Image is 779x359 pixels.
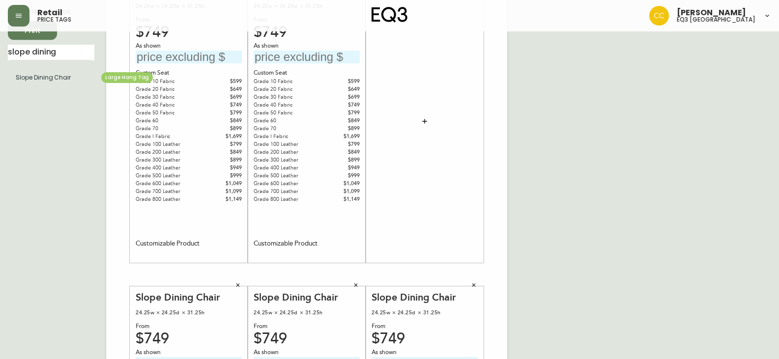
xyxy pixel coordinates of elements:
[136,51,242,64] input: price excluding $
[372,291,478,304] div: Slope Dining Chair
[136,188,204,195] div: Grade 700 Leather
[136,323,149,330] span: From
[204,195,242,203] div: $1,149
[322,125,360,133] div: $899
[322,156,360,164] div: $899
[136,348,162,357] span: As shown
[254,101,322,109] div: Grade 40 Fabric
[254,291,360,304] div: Slope Dining Chair
[254,28,360,37] div: $749
[204,172,242,180] div: $999
[8,45,94,60] input: Search
[649,6,669,26] img: e5ae74ce19ac3445ee91f352311dd8f4
[322,117,360,125] div: $849
[254,117,322,125] div: Grade 60
[322,85,360,93] div: $649
[254,148,322,156] div: Grade 200 Leather
[136,140,204,148] div: Grade 100 Leather
[204,140,242,148] div: $799
[254,109,322,117] div: Grade 50 Fabric
[254,93,322,101] div: Grade 30 Fabric
[254,69,360,78] div: Custom Seat
[136,78,204,85] div: Grade 10 Fabric
[254,308,360,317] div: 24.25w × 24.25d × 31.25h
[204,156,242,164] div: $899
[204,148,242,156] div: $849
[136,239,200,248] div: Customizable Product
[136,117,204,125] div: Grade 60
[8,69,94,86] li: Slope Dining Chair
[254,348,280,357] span: As shown
[136,93,204,101] div: Grade 30 Fabric
[136,291,242,304] div: Slope Dining Chair
[136,164,204,172] div: Grade 400 Leather
[322,180,360,188] div: $1,049
[322,93,360,101] div: $699
[254,140,322,148] div: Grade 100 Leather
[136,148,204,156] div: Grade 200 Leather
[254,85,322,93] div: Grade 20 Fabric
[204,109,242,117] div: $799
[204,93,242,101] div: $699
[136,308,242,317] div: 24.25w × 24.25d × 31.25h
[204,101,242,109] div: $749
[204,125,242,133] div: $899
[677,9,746,17] span: [PERSON_NAME]
[254,180,322,188] div: Grade 600 Leather
[204,117,242,125] div: $849
[136,172,204,180] div: Grade 500 Leather
[254,78,322,85] div: Grade 10 Fabric
[254,156,322,164] div: Grade 300 Leather
[322,195,360,203] div: $1,149
[254,323,267,330] span: From
[254,133,322,140] div: Grade I Fabric
[136,28,242,37] div: $749
[136,42,162,51] span: As shown
[204,188,242,195] div: $1,099
[322,109,360,117] div: $799
[322,164,360,172] div: $949
[322,133,360,140] div: $1,699
[136,101,204,109] div: Grade 40 Fabric
[254,125,322,133] div: Grade 70
[372,308,478,317] div: 24.25w × 24.25d × 31.25h
[136,125,204,133] div: Grade 70
[372,7,408,23] img: logo
[136,180,204,188] div: Grade 600 Leather
[322,101,360,109] div: $749
[136,195,204,203] div: Grade 800 Leather
[372,323,385,330] span: From
[322,148,360,156] div: $849
[322,172,360,180] div: $999
[254,172,322,180] div: Grade 500 Leather
[136,334,242,343] div: $749
[677,17,755,23] h5: eq3 [GEOGRAPHIC_DATA]
[37,17,71,23] h5: price tags
[136,69,242,78] div: Custom Seat
[372,348,398,357] span: As shown
[372,334,478,343] div: $749
[322,188,360,195] div: $1,099
[136,85,204,93] div: Grade 20 Fabric
[204,85,242,93] div: $649
[254,195,322,203] div: Grade 800 Leather
[254,239,317,248] div: Customizable Product
[322,78,360,85] div: $599
[204,180,242,188] div: $1,049
[254,164,322,172] div: Grade 400 Leather
[136,133,204,140] div: Grade I Fabric
[254,334,360,343] div: $749
[204,133,242,140] div: $1,699
[254,188,322,195] div: Grade 700 Leather
[37,9,62,17] span: Retail
[204,78,242,85] div: $599
[322,140,360,148] div: $799
[136,156,204,164] div: Grade 300 Leather
[254,51,360,64] input: price excluding $
[204,164,242,172] div: $949
[136,109,204,117] div: Grade 50 Fabric
[254,42,280,51] span: As shown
